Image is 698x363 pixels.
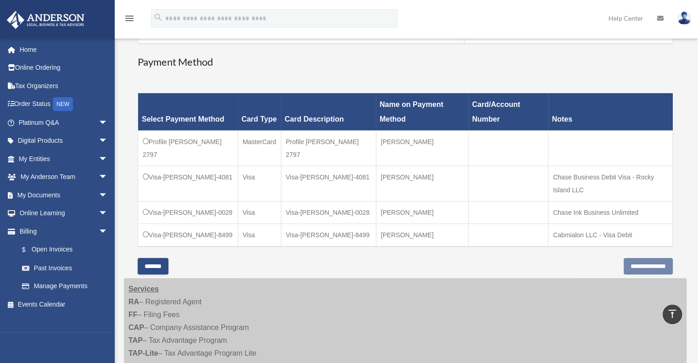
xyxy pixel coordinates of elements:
span: arrow_drop_down [99,113,117,132]
th: Card Description [281,93,376,130]
img: User Pic [677,11,691,25]
th: Card/Account Number [469,93,548,130]
a: Tax Organizers [6,77,122,95]
div: NEW [53,97,73,111]
td: [PERSON_NAME] [376,201,468,223]
a: Home [6,40,122,59]
i: search [153,12,163,22]
i: vertical_align_top [667,308,678,319]
td: Visa [238,201,281,223]
th: Select Payment Method [138,93,238,130]
td: Visa-[PERSON_NAME]-8499 [281,223,376,246]
strong: RA [128,298,139,306]
a: vertical_align_top [663,305,682,324]
a: My Documentsarrow_drop_down [6,186,122,204]
span: arrow_drop_down [99,222,117,241]
strong: TAP [128,336,143,344]
td: Visa-[PERSON_NAME]-4081 [281,166,376,201]
td: Visa [238,223,281,246]
td: MasterCard [238,130,281,166]
td: Cabmialon LLC - Visa Debit [548,223,673,246]
a: Past Invoices [13,259,117,277]
a: Digital Productsarrow_drop_down [6,132,122,150]
strong: FF [128,311,138,318]
span: $ [27,244,32,256]
strong: CAP [128,324,144,331]
a: menu [124,16,135,24]
i: menu [124,13,135,24]
a: Platinum Q&Aarrow_drop_down [6,113,122,132]
td: Chase Ink Business Unlimited [548,201,673,223]
td: Profile [PERSON_NAME] 2797 [281,130,376,166]
strong: Services [128,285,159,293]
a: Events Calendar [6,295,122,313]
td: Visa-[PERSON_NAME]-4081 [138,166,238,201]
td: Visa-[PERSON_NAME]-8499 [138,223,238,246]
th: Name on Payment Method [376,93,468,130]
td: Visa-[PERSON_NAME]-0028 [138,201,238,223]
a: Order StatusNEW [6,95,122,114]
span: arrow_drop_down [99,132,117,151]
th: Card Type [238,93,281,130]
th: Notes [548,93,673,130]
td: [PERSON_NAME] [376,223,468,246]
td: [PERSON_NAME] [376,166,468,201]
span: arrow_drop_down [99,168,117,187]
td: Profile [PERSON_NAME] 2797 [138,130,238,166]
span: arrow_drop_down [99,204,117,223]
td: [PERSON_NAME] [376,130,468,166]
span: arrow_drop_down [99,150,117,168]
a: Online Ordering [6,59,122,77]
strong: TAP-Lite [128,349,158,357]
a: My Entitiesarrow_drop_down [6,150,122,168]
td: Visa [238,166,281,201]
img: Anderson Advisors Platinum Portal [4,11,87,29]
span: arrow_drop_down [99,186,117,205]
h3: Payment Method [138,55,673,69]
a: My Anderson Teamarrow_drop_down [6,168,122,186]
a: Online Learningarrow_drop_down [6,204,122,223]
a: Billingarrow_drop_down [6,222,117,240]
a: $Open Invoices [13,240,112,259]
a: Manage Payments [13,277,117,296]
td: Chase Business Debit Visa - Rocky Island LLC [548,166,673,201]
td: Visa-[PERSON_NAME]-0028 [281,201,376,223]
